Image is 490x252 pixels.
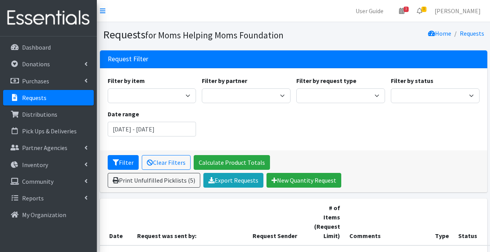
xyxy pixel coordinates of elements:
[145,29,284,41] small: for Moms Helping Moms Foundation
[22,194,44,202] p: Reports
[411,3,428,19] a: 3
[3,207,94,223] a: My Organization
[108,122,196,136] input: January 1, 2011 - December 31, 2011
[108,76,145,85] label: Filter by item
[22,211,66,219] p: My Organization
[454,198,486,245] th: Status
[3,90,94,105] a: Requests
[266,173,341,188] a: New Quantity Request
[22,161,48,169] p: Inventory
[22,94,46,102] p: Requests
[22,110,57,118] p: Distributions
[22,144,67,152] p: Partner Agencies
[404,7,409,12] span: 3
[100,198,132,245] th: Date
[3,140,94,155] a: Partner Agencies
[3,5,94,31] img: HumanEssentials
[3,40,94,55] a: Dashboard
[3,157,94,173] a: Inventory
[393,3,411,19] a: 3
[103,28,291,41] h1: Requests
[108,55,148,63] h3: Request Filter
[22,127,77,135] p: Pick Ups & Deliveries
[421,7,426,12] span: 3
[428,3,487,19] a: [PERSON_NAME]
[203,173,263,188] a: Export Requests
[194,155,270,170] a: Calculate Product Totals
[3,123,94,139] a: Pick Ups & Deliveries
[3,174,94,189] a: Community
[391,76,433,85] label: Filter by status
[345,198,430,245] th: Comments
[108,109,139,119] label: Date range
[22,43,51,51] p: Dashboard
[428,29,451,37] a: Home
[296,76,356,85] label: Filter by request type
[22,77,49,85] p: Purchases
[3,73,94,89] a: Purchases
[430,198,454,245] th: Type
[3,107,94,122] a: Distributions
[108,155,139,170] button: Filter
[132,198,248,245] th: Request was sent by:
[309,198,345,245] th: # of Items (Request Limit)
[108,173,200,188] a: Print Unfulfilled Picklists (5)
[460,29,484,37] a: Requests
[248,198,309,245] th: Request Sender
[142,155,191,170] a: Clear Filters
[349,3,390,19] a: User Guide
[22,178,53,185] p: Community
[22,60,50,68] p: Donations
[202,76,247,85] label: Filter by partner
[3,190,94,206] a: Reports
[3,56,94,72] a: Donations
